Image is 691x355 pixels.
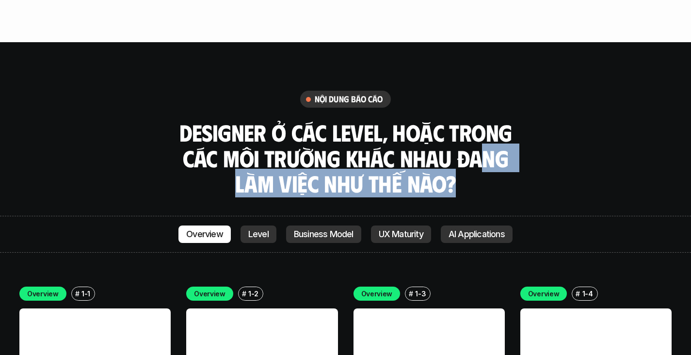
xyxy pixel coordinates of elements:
h6: # [576,290,580,297]
p: Overview [27,289,59,299]
p: Overview [194,289,225,299]
h6: nội dung báo cáo [315,94,383,105]
a: AI Applications [441,226,513,243]
p: Overview [528,289,560,299]
p: 1-3 [415,289,426,299]
p: 1-1 [81,289,90,299]
a: Business Model [286,226,361,243]
p: AI Applications [449,229,505,239]
a: UX Maturity [371,226,431,243]
h6: # [75,290,80,297]
p: Business Model [294,229,354,239]
p: Level [248,229,269,239]
a: Overview [178,226,231,243]
p: 1-4 [582,289,593,299]
a: Level [241,226,276,243]
h6: # [409,290,413,297]
h6: # [242,290,246,297]
h3: Designer ở các level, hoặc trong các môi trường khác nhau đang làm việc như thế nào? [176,120,515,196]
p: Overview [186,229,223,239]
p: UX Maturity [379,229,423,239]
p: Overview [361,289,393,299]
p: 1-2 [248,289,258,299]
